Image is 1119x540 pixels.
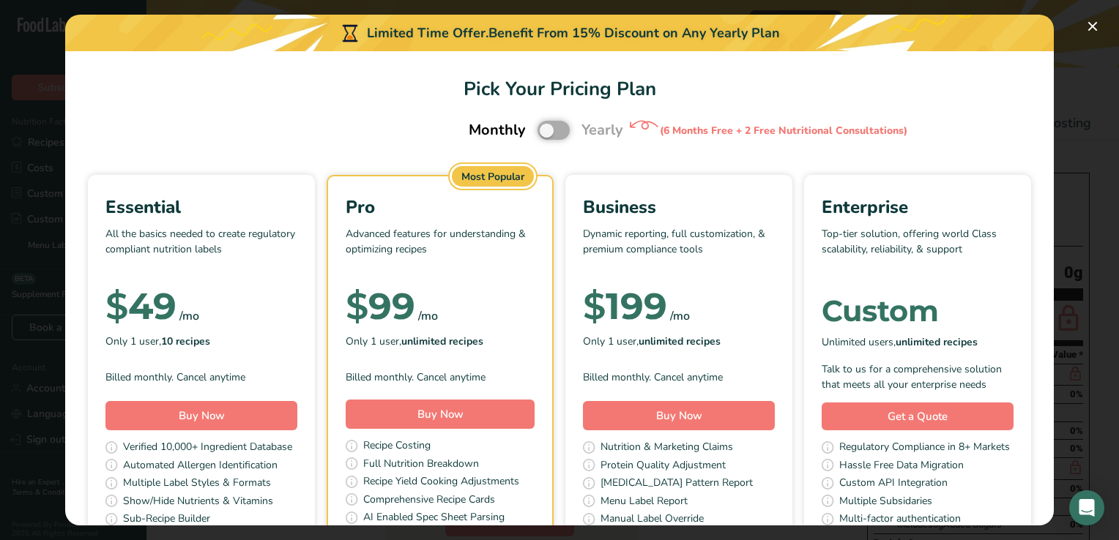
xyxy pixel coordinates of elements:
button: Buy Now [105,401,297,430]
span: Full Nutrition Breakdown [363,456,479,474]
span: Buy Now [417,407,464,421]
span: [MEDICAL_DATA] Pattern Report [601,475,753,493]
b: unlimited recipes [639,334,721,348]
a: Get a Quote [822,402,1014,431]
span: Only 1 user, [583,334,721,349]
span: Yearly [581,119,623,141]
div: 99 [346,292,415,321]
div: Billed monthly. Cancel anytime [346,370,535,385]
h1: Pick Your Pricing Plan [83,75,1036,103]
div: Essential [105,194,297,220]
div: 49 [105,292,176,321]
span: Recipe Yield Cooking Adjustments [363,473,519,492]
span: Protein Quality Adjustment [601,457,726,476]
span: AI Enabled Spec Sheet Parsing [363,509,505,528]
div: /mo [418,307,438,325]
span: Regulatory Compliance in 8+ Markets [839,439,1010,457]
span: Verified 10,000+ Ingredient Database [123,439,292,457]
span: $ [105,284,128,329]
div: (6 Months Free + 2 Free Nutritional Consultations) [660,123,907,138]
div: Open Intercom Messenger [1069,490,1104,525]
span: Get a Quote [888,408,948,425]
span: Multiple Label Styles & Formats [123,475,271,493]
div: Business [583,194,775,220]
button: Buy Now [346,400,535,429]
span: Comprehensive Recipe Cards [363,492,495,510]
span: Manual Label Override [601,511,704,529]
span: Hassle Free Data Migration [839,457,964,476]
span: Only 1 user, [105,334,210,349]
p: Advanced features for understanding & optimizing recipes [346,226,535,270]
span: Multi-factor authentication [839,511,961,529]
div: Enterprise [822,194,1014,220]
p: Dynamic reporting, full customization, & premium compliance tools [583,226,775,270]
span: Menu Label Report [601,493,688,511]
button: Buy Now [583,401,775,430]
span: Automated Allergen Identification [123,457,278,476]
span: $ [346,284,368,329]
div: Billed monthly. Cancel anytime [583,370,775,385]
span: Recipe Costing [363,438,431,456]
div: /mo [670,307,690,325]
div: Custom [822,296,1014,326]
span: Show/Hide Nutrients & Vitamins [123,493,273,511]
b: 10 recipes [161,334,210,348]
span: Sub-Recipe Builder [123,511,210,529]
span: Unlimited users, [822,334,978,350]
span: Multiple Subsidaries [839,493,932,511]
span: Buy Now [179,408,225,423]
div: /mo [179,307,199,325]
span: Nutrition & Marketing Claims [601,439,733,457]
b: unlimited recipes [401,334,483,348]
div: Limited Time Offer. [65,15,1054,51]
p: All the basics needed to create regulatory compliant nutrition labels [105,226,297,270]
div: Most Popular [452,166,534,187]
div: Talk to us for a comprehensive solution that meets all your enterprise needs [822,361,1014,392]
span: Buy Now [656,408,702,423]
span: $ [583,284,606,329]
span: Monthly [469,119,526,141]
div: Pro [346,194,535,220]
b: unlimited recipes [896,335,978,349]
div: Billed monthly. Cancel anytime [105,370,297,385]
span: Only 1 user, [346,334,483,349]
p: Top-tier solution, offering world Class scalability, reliability, & support [822,226,1014,270]
div: 199 [583,292,667,321]
div: Benefit From 15% Discount on Any Yearly Plan [488,23,780,43]
span: Custom API Integration [839,475,948,493]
